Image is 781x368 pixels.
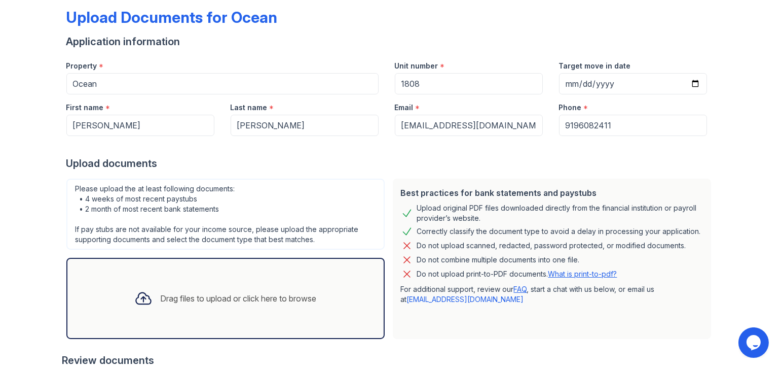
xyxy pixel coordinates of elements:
[66,179,385,250] div: Please upload the at least following documents: • 4 weeks of most recent paystubs • 2 month of mo...
[62,353,715,367] div: Review documents
[66,156,715,171] div: Upload documents
[514,285,527,293] a: FAQ
[559,103,582,113] label: Phone
[417,269,617,279] p: Do not upload print-to-PDF documents.
[231,103,268,113] label: Last name
[161,292,317,305] div: Drag files to upload or click here to browse
[417,203,703,223] div: Upload original PDF files downloaded directly from the financial institution or payroll provider’...
[66,103,104,113] label: First name
[417,240,686,252] div: Do not upload scanned, redacted, password protected, or modified documents.
[417,225,701,238] div: Correctly classify the document type to avoid a delay in processing your application.
[548,270,617,278] a: What is print-to-pdf?
[407,295,524,304] a: [EMAIL_ADDRESS][DOMAIN_NAME]
[417,254,580,266] div: Do not combine multiple documents into one file.
[738,327,771,358] iframe: chat widget
[66,35,715,49] div: Application information
[401,284,703,305] p: For additional support, review our , start a chat with us below, or email us at
[66,61,97,71] label: Property
[401,187,703,199] div: Best practices for bank statements and paystubs
[395,61,438,71] label: Unit number
[66,8,278,26] div: Upload Documents for Ocean
[395,103,414,113] label: Email
[559,61,631,71] label: Target move in date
